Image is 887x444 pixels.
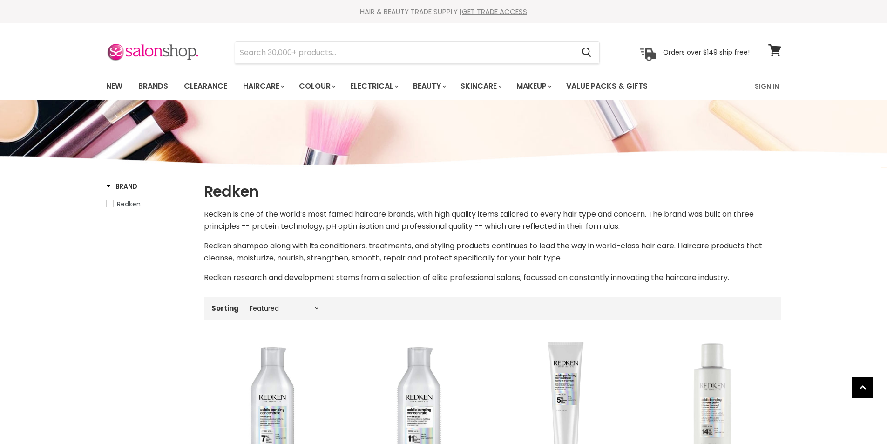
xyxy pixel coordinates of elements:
[235,41,600,64] form: Product
[211,304,239,312] label: Sorting
[99,76,129,96] a: New
[559,76,655,96] a: Value Packs & Gifts
[236,76,290,96] a: Haircare
[509,76,557,96] a: Makeup
[95,73,793,100] nav: Main
[343,76,404,96] a: Electrical
[454,76,508,96] a: Skincare
[131,76,175,96] a: Brands
[204,240,781,264] p: Redken shampoo along with its conditioners, treatments, and styling products continues to lead th...
[177,76,234,96] a: Clearance
[117,199,141,209] span: Redken
[575,42,599,63] button: Search
[204,208,781,232] p: Redken is one of the world’s most famed haircare brands, with high quality items tailored to ever...
[204,272,729,283] span: Redken research and development stems from a selection of elite professional salons, focussed on ...
[95,7,793,16] div: HAIR & BEAUTY TRADE SUPPLY |
[462,7,527,16] a: GET TRADE ACCESS
[99,73,702,100] ul: Main menu
[106,182,138,191] h3: Brand
[235,42,575,63] input: Search
[663,48,750,56] p: Orders over $149 ship free!
[204,182,781,201] h1: Redken
[406,76,452,96] a: Beauty
[292,76,341,96] a: Colour
[106,199,192,209] a: Redken
[749,76,785,96] a: Sign In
